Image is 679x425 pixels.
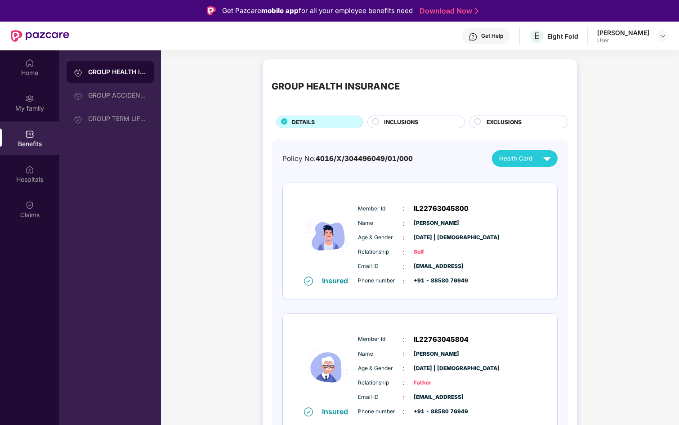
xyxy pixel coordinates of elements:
[492,150,558,167] button: Health Card
[414,203,469,214] span: IL22763045800
[403,204,405,214] span: :
[403,247,405,257] span: :
[358,350,403,358] span: Name
[403,392,405,402] span: :
[358,335,403,344] span: Member Id
[25,94,34,103] img: svg+xml;base64,PHN2ZyB3aWR0aD0iMjAiIGhlaWdodD0iMjAiIHZpZXdCb3g9IjAgMCAyMCAyMCIgZmlsbD0ibm9uZSIgeG...
[207,6,216,15] img: Logo
[358,379,403,387] span: Relationship
[403,276,405,286] span: :
[403,349,405,359] span: :
[358,248,403,256] span: Relationship
[539,151,555,166] img: svg+xml;base64,PHN2ZyB4bWxucz0iaHR0cDovL3d3dy53My5vcmcvMjAwMC9zdmciIHZpZXdCb3g9IjAgMCAyNCAyNCIgd2...
[403,262,405,272] span: :
[358,407,403,416] span: Phone number
[597,37,649,44] div: User
[403,363,405,373] span: :
[384,118,418,126] span: INCLUSIONS
[358,262,403,271] span: Email ID
[25,165,34,174] img: svg+xml;base64,PHN2ZyBpZD0iSG9zcGl0YWxzIiB4bWxucz0iaHR0cDovL3d3dy53My5vcmcvMjAwMC9zdmciIHdpZHRoPS...
[304,277,313,286] img: svg+xml;base64,PHN2ZyB4bWxucz0iaHR0cDovL3d3dy53My5vcmcvMjAwMC9zdmciIHdpZHRoPSIxNiIgaGVpZ2h0PSIxNi...
[403,378,405,388] span: :
[403,335,405,344] span: :
[414,248,459,256] span: Self
[302,327,356,407] img: icon
[597,28,649,37] div: [PERSON_NAME]
[414,379,459,387] span: Father
[420,6,476,16] a: Download Now
[414,334,469,345] span: IL22763045804
[414,262,459,271] span: [EMAIL_ADDRESS]
[316,154,413,163] span: 4016/X/304496049/01/000
[358,219,403,228] span: Name
[322,407,353,416] div: Insured
[499,154,532,163] span: Health Card
[74,91,83,100] img: svg+xml;base64,PHN2ZyB3aWR0aD0iMjAiIGhlaWdodD0iMjAiIHZpZXdCb3g9IjAgMCAyMCAyMCIgZmlsbD0ibm9uZSIgeG...
[261,6,299,15] strong: mobile app
[25,201,34,210] img: svg+xml;base64,PHN2ZyBpZD0iQ2xhaW0iIHhtbG5zPSJodHRwOi8vd3d3LnczLm9yZy8yMDAwL3N2ZyIgd2lkdGg9IjIwIi...
[302,197,356,276] img: icon
[322,276,353,285] div: Insured
[403,219,405,228] span: :
[358,205,403,213] span: Member Id
[414,219,459,228] span: [PERSON_NAME]
[414,393,459,402] span: [EMAIL_ADDRESS]
[469,32,478,41] img: svg+xml;base64,PHN2ZyBpZD0iSGVscC0zMngzMiIgeG1sbnM9Imh0dHA6Ly93d3cudzMub3JnLzIwMDAvc3ZnIiB3aWR0aD...
[358,364,403,373] span: Age & Gender
[304,407,313,416] img: svg+xml;base64,PHN2ZyB4bWxucz0iaHR0cDovL3d3dy53My5vcmcvMjAwMC9zdmciIHdpZHRoPSIxNiIgaGVpZ2h0PSIxNi...
[547,32,578,40] div: Eight Fold
[358,277,403,285] span: Phone number
[403,233,405,243] span: :
[272,79,400,94] div: GROUP HEALTH INSURANCE
[25,58,34,67] img: svg+xml;base64,PHN2ZyBpZD0iSG9tZSIgeG1sbnM9Imh0dHA6Ly93d3cudzMub3JnLzIwMDAvc3ZnIiB3aWR0aD0iMjAiIG...
[475,6,478,16] img: Stroke
[487,118,522,126] span: EXCLUSIONS
[88,92,147,99] div: GROUP ACCIDENTAL INSURANCE
[403,407,405,416] span: :
[74,115,83,124] img: svg+xml;base64,PHN2ZyB3aWR0aD0iMjAiIGhlaWdodD0iMjAiIHZpZXdCb3g9IjAgMCAyMCAyMCIgZmlsbD0ibm9uZSIgeG...
[414,277,459,285] span: +91 - 88580 76949
[414,350,459,358] span: [PERSON_NAME]
[659,32,666,40] img: svg+xml;base64,PHN2ZyBpZD0iRHJvcGRvd24tMzJ4MzIiIHhtbG5zPSJodHRwOi8vd3d3LnczLm9yZy8yMDAwL3N2ZyIgd2...
[222,5,413,16] div: Get Pazcare for all your employee benefits need
[74,68,83,77] img: svg+xml;base64,PHN2ZyB3aWR0aD0iMjAiIGhlaWdodD0iMjAiIHZpZXdCb3g9IjAgMCAyMCAyMCIgZmlsbD0ibm9uZSIgeG...
[358,393,403,402] span: Email ID
[11,30,69,42] img: New Pazcare Logo
[481,32,503,40] div: Get Help
[88,115,147,122] div: GROUP TERM LIFE INSURANCE
[282,153,413,164] div: Policy No:
[414,407,459,416] span: +91 - 88580 76949
[414,233,459,242] span: [DATE] | [DEMOGRAPHIC_DATA]
[358,233,403,242] span: Age & Gender
[88,67,147,76] div: GROUP HEALTH INSURANCE
[292,118,315,126] span: DETAILS
[25,130,34,139] img: svg+xml;base64,PHN2ZyBpZD0iQmVuZWZpdHMiIHhtbG5zPSJodHRwOi8vd3d3LnczLm9yZy8yMDAwL3N2ZyIgd2lkdGg9Ij...
[534,31,540,41] span: E
[414,364,459,373] span: [DATE] | [DEMOGRAPHIC_DATA]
